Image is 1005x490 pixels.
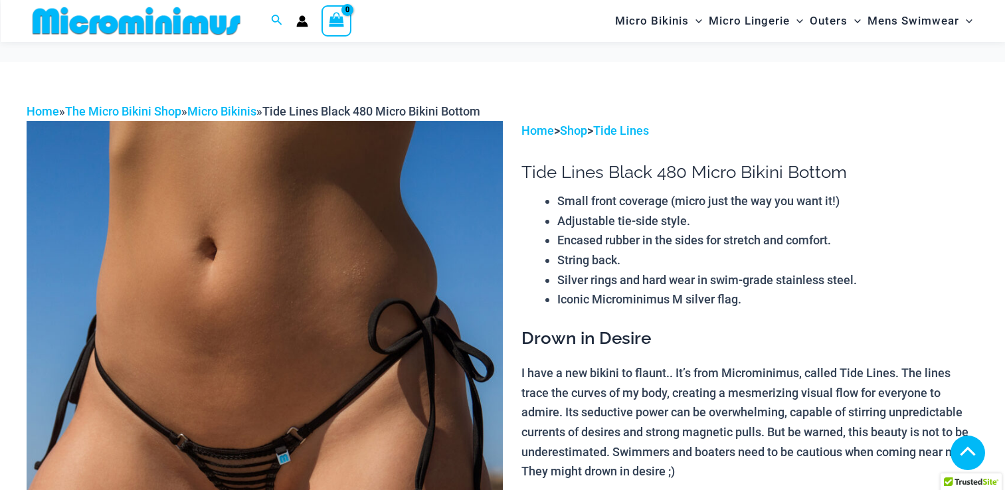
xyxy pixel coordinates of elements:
a: Micro LingerieMenu ToggleMenu Toggle [705,4,806,38]
a: Tide Lines [593,123,649,137]
a: Home [27,104,59,118]
a: Mens SwimwearMenu ToggleMenu Toggle [864,4,976,38]
span: » » » [27,104,480,118]
a: Micro Bikinis [187,104,256,118]
img: MM SHOP LOGO FLAT [27,6,246,36]
li: Iconic Microminimus M silver flag. [557,289,978,309]
a: View Shopping Cart, empty [321,5,352,36]
a: Account icon link [296,15,308,27]
span: Micro Bikinis [615,4,689,38]
a: Micro BikinisMenu ToggleMenu Toggle [612,4,705,38]
span: Menu Toggle [959,4,972,38]
h3: Drown in Desire [521,327,978,350]
h1: Tide Lines Black 480 Micro Bikini Bottom [521,162,978,183]
li: Adjustable tie-side style. [557,211,978,231]
span: Menu Toggle [790,4,803,38]
a: Home [521,123,554,137]
li: Encased rubber in the sides for stretch and comfort. [557,230,978,250]
a: Shop [560,123,587,137]
span: Menu Toggle [689,4,702,38]
a: Search icon link [271,13,283,29]
li: Silver rings and hard wear in swim-grade stainless steel. [557,270,978,290]
nav: Site Navigation [610,2,978,40]
span: Mens Swimwear [868,4,959,38]
span: Tide Lines Black 480 Micro Bikini Bottom [262,104,480,118]
p: > > [521,121,978,141]
li: String back. [557,250,978,270]
span: Menu Toggle [848,4,861,38]
a: The Micro Bikini Shop [65,104,181,118]
p: I have a new bikini to flaunt.. It’s from Microminimus, called Tide Lines. The lines trace the cu... [521,363,978,481]
span: Outers [810,4,848,38]
li: Small front coverage (micro just the way you want it!) [557,191,978,211]
span: Micro Lingerie [709,4,790,38]
a: OutersMenu ToggleMenu Toggle [806,4,864,38]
